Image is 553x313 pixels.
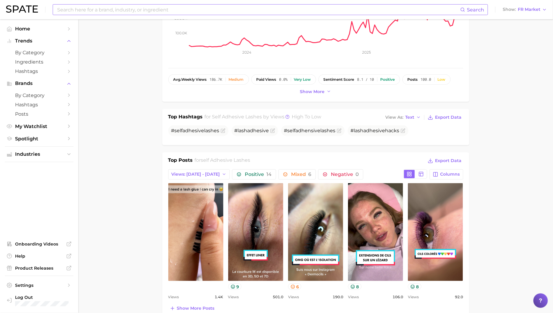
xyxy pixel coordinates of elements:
[15,102,63,108] span: Hashtags
[5,24,73,33] a: Home
[518,8,540,11] span: FR Market
[348,283,362,290] button: 8
[177,306,215,311] span: Show more posts
[405,116,415,119] span: Text
[348,293,359,301] span: Views
[5,109,73,119] a: Posts
[176,31,187,35] tspan: 100.0k
[333,293,343,301] span: 190.0
[173,77,182,82] abbr: average
[5,281,73,290] a: Settings
[5,122,73,131] a: My Watchlist
[287,128,296,133] span: self
[308,171,311,177] span: 6
[15,38,63,44] span: Trends
[228,283,242,290] button: 9
[172,172,220,177] span: Views: [DATE] - [DATE]
[15,265,63,271] span: Product Releases
[501,6,548,14] button: ShowFR Market
[292,114,321,120] span: high to low
[168,293,179,301] span: Views
[356,171,359,177] span: 0
[15,81,63,86] span: Brands
[15,50,63,55] span: by Category
[173,77,207,82] span: weekly views
[175,16,187,20] tspan: 200.0k
[15,253,63,259] span: Help
[337,128,342,133] button: Flag as miscategorized or irrelevant
[204,113,321,122] h2: for by Views
[5,48,73,57] a: by Category
[5,252,73,261] a: Help
[364,128,385,133] span: adhesive
[251,74,316,85] button: paid views0.0%Very low
[168,169,230,180] button: Views: [DATE] - [DATE]
[288,283,302,290] button: 6
[15,241,63,247] span: Onboarding Videos
[168,157,193,166] h1: Top Posts
[270,128,275,133] button: Flag as miscategorized or irrelevant
[210,77,222,82] span: 186.7k
[401,128,405,133] button: Flag as miscategorized or irrelevant
[5,150,73,159] button: Industries
[288,293,299,301] span: Views
[15,124,63,129] span: My Watchlist
[215,293,223,301] span: 1.4k
[5,79,73,88] button: Brands
[381,77,395,82] div: Positive
[256,77,276,82] span: paid views
[426,157,463,165] button: Export Data
[5,134,73,143] a: Spotlight
[279,77,288,82] span: 0.0%
[204,128,219,133] span: lashes
[221,128,225,133] button: Flag as miscategorized or irrelevant
[393,293,403,301] span: 106.0
[245,172,272,177] span: Positive
[266,171,272,177] span: 14
[175,128,183,133] span: self
[6,5,38,13] img: SPATE
[183,128,204,133] span: adhesive
[15,295,69,300] span: Log Out
[503,8,516,11] span: Show
[5,91,73,100] a: by Category
[5,264,73,273] a: Product Releases
[294,77,311,82] div: Very low
[5,293,73,308] a: Log out. Currently logged in with e-mail mathilde@spate.nyc.
[15,68,63,74] span: Hashtags
[57,5,460,15] input: Search here for a brand, industry, or ingredient
[455,293,463,301] span: 92.0
[247,128,269,133] span: adhesive
[212,114,262,120] span: self adhesive lashes
[351,128,399,133] span: #lash hacks
[362,50,371,55] tspan: 2025
[426,113,463,122] button: Export Data
[242,50,251,55] tspan: 2024
[321,128,336,133] span: lashes
[228,293,239,301] span: Views
[168,304,216,313] button: Show more posts
[438,77,446,82] div: Low
[235,128,269,133] span: #lash
[171,128,219,133] span: #
[5,239,73,249] a: Onboarding Videos
[194,157,250,166] h2: for
[408,283,421,290] button: 8
[5,36,73,45] button: Trends
[15,92,63,98] span: by Category
[421,77,431,82] span: 100.0
[408,293,419,301] span: Views
[168,113,203,122] h1: Top Hashtags
[284,128,336,133] span: # adhensive
[5,100,73,109] a: Hashtags
[435,158,462,163] span: Export Data
[15,152,63,157] span: Industries
[408,77,418,82] span: posts
[15,59,63,65] span: Ingredients
[229,77,244,82] div: Medium
[5,57,73,67] a: Ingredients
[273,293,283,301] span: 501.0
[318,74,400,85] button: sentiment score8.1 / 10Positive
[15,111,63,117] span: Posts
[384,114,423,121] button: View AsText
